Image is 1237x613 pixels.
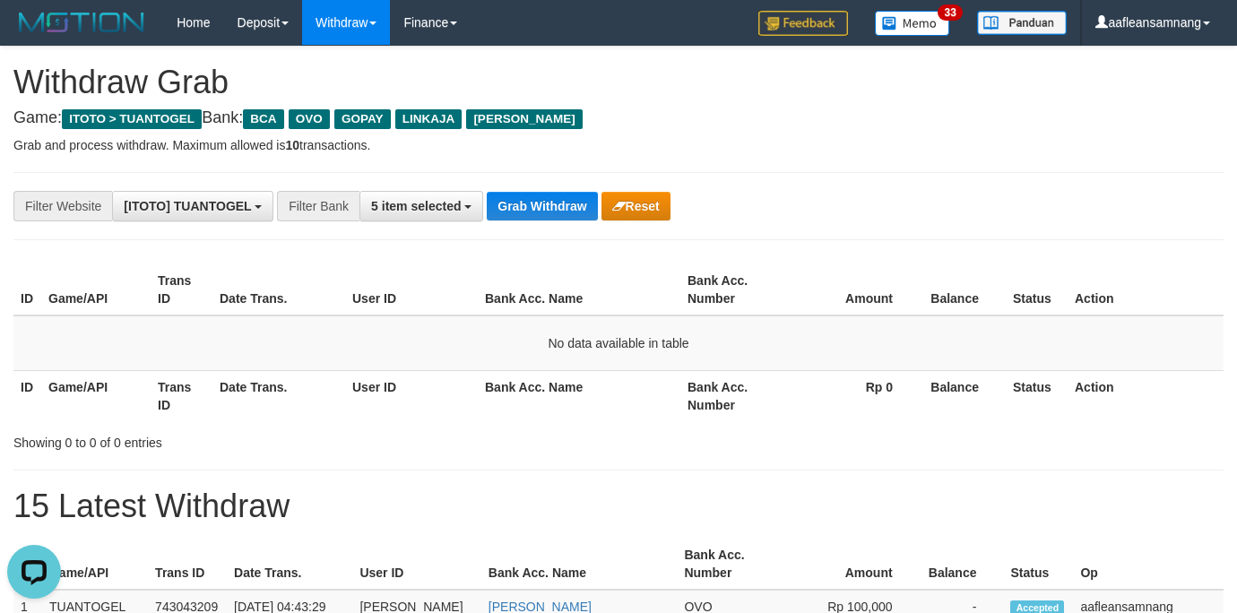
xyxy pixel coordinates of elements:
[1068,370,1224,421] th: Action
[42,539,148,590] th: Game/API
[920,539,1004,590] th: Balance
[277,191,359,221] div: Filter Bank
[148,539,227,590] th: Trans ID
[212,370,345,421] th: Date Trans.
[977,11,1067,35] img: panduan.png
[352,539,480,590] th: User ID
[920,370,1006,421] th: Balance
[790,370,920,421] th: Rp 0
[13,370,41,421] th: ID
[680,264,790,315] th: Bank Acc. Number
[875,11,950,36] img: Button%20Memo.svg
[13,65,1224,100] h1: Withdraw Grab
[1068,264,1224,315] th: Action
[13,488,1224,524] h1: 15 Latest Withdraw
[601,192,670,220] button: Reset
[112,191,273,221] button: [ITOTO] TUANTOGEL
[151,264,212,315] th: Trans ID
[1006,370,1068,421] th: Status
[371,199,461,213] span: 5 item selected
[481,539,678,590] th: Bank Acc. Name
[1073,539,1224,590] th: Op
[227,539,352,590] th: Date Trans.
[13,191,112,221] div: Filter Website
[13,264,41,315] th: ID
[938,4,962,21] span: 33
[13,136,1224,154] p: Grab and process withdraw. Maximum allowed is transactions.
[478,264,680,315] th: Bank Acc. Name
[243,109,283,129] span: BCA
[359,191,483,221] button: 5 item selected
[124,199,251,213] span: [ITOTO] TUANTOGEL
[334,109,391,129] span: GOPAY
[758,11,848,36] img: Feedback.jpg
[395,109,463,129] span: LINKAJA
[345,370,478,421] th: User ID
[13,9,150,36] img: MOTION_logo.png
[1006,264,1068,315] th: Status
[151,370,212,421] th: Trans ID
[466,109,582,129] span: [PERSON_NAME]
[13,109,1224,127] h4: Game: Bank:
[62,109,202,129] span: ITOTO > TUANTOGEL
[285,138,299,152] strong: 10
[345,264,478,315] th: User ID
[677,539,794,590] th: Bank Acc. Number
[795,539,920,590] th: Amount
[478,370,680,421] th: Bank Acc. Name
[13,427,502,452] div: Showing 0 to 0 of 0 entries
[790,264,920,315] th: Amount
[7,7,61,61] button: Open LiveChat chat widget
[920,264,1006,315] th: Balance
[487,192,597,220] button: Grab Withdraw
[289,109,330,129] span: OVO
[212,264,345,315] th: Date Trans.
[13,315,1224,371] td: No data available in table
[41,370,151,421] th: Game/API
[680,370,790,421] th: Bank Acc. Number
[1003,539,1073,590] th: Status
[41,264,151,315] th: Game/API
